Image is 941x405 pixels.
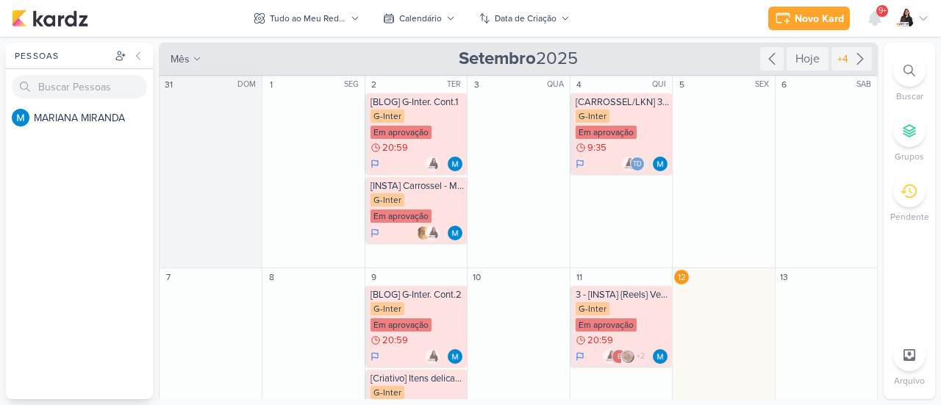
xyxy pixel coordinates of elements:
div: Responsável: MARIANA MIRANDA [653,349,668,364]
div: 10 [469,270,484,284]
p: Buscar [896,90,923,103]
div: [CARROSSEL/LKN] 3 Passos - Mobilidade [576,96,669,108]
span: mês [171,51,190,67]
img: Amannda Primo [425,349,440,364]
div: Em Andamento [371,158,379,170]
img: MARIANA MIRANDA [653,157,668,171]
img: MARIANA MIRANDA [448,349,462,364]
div: Colaboradores: Amannda Primo [425,157,443,171]
div: M A R I A N A M I R A N D A [34,110,153,126]
div: Thais de carvalho [630,157,645,171]
p: Arquivo [894,374,925,387]
div: 31 [161,77,176,92]
div: Em aprovação [576,318,637,331]
p: e [618,354,621,361]
div: Em Andamento [576,351,584,362]
div: Responsável: MARIANA MIRANDA [448,226,462,240]
div: Em Andamento [576,158,584,170]
li: Ctrl + F [884,54,935,103]
div: 6 [777,77,792,92]
div: 12 [674,270,689,284]
div: 4 [572,77,587,92]
span: 2025 [459,47,578,71]
div: TER [447,79,465,90]
div: SAB [856,79,876,90]
div: Em aprovação [371,318,432,331]
div: Em aprovação [371,209,432,223]
img: Amannda Primo [425,157,440,171]
img: MARIANA MIRANDA [653,349,668,364]
div: Em aprovação [576,126,637,139]
img: Sarah Violante [620,349,635,364]
div: 13 [777,270,792,284]
strong: Setembro [459,48,536,69]
img: Amannda Primo [894,8,915,29]
div: 2 [367,77,382,92]
img: Amannda Primo [603,349,618,364]
span: 9+ [879,5,887,17]
div: emersongranero@ginter.com.br [612,349,626,364]
div: SEG [344,79,363,90]
div: Em Andamento [371,227,379,239]
div: 9 [367,270,382,284]
div: Em aprovação [371,126,432,139]
div: Responsável: MARIANA MIRANDA [653,157,668,171]
div: G-Inter [371,386,404,399]
button: Novo Kard [768,7,850,30]
img: MARIANA MIRANDA [448,226,462,240]
div: G-Inter [371,110,404,123]
img: MARIANA MIRANDA [448,157,462,171]
div: Pessoas [12,49,112,62]
div: Colaboradores: Amannda Primo [425,349,443,364]
div: [INSTA] Carrossel - Mudança de PETS [371,180,464,192]
div: Colaboradores: Leandro Guedes, Amannda Primo [416,226,443,240]
div: [Criativo] Itens delicados [371,373,464,384]
div: G-Inter [371,193,404,207]
img: Amannda Primo [425,226,440,240]
div: G-Inter [576,110,609,123]
span: +2 [635,351,645,362]
span: 20:59 [382,335,408,345]
div: DOM [237,79,260,90]
div: SEX [755,79,773,90]
div: QUI [652,79,670,90]
div: [BLOG] G-Inter. Cont.2 [371,289,464,301]
img: Leandro Guedes [416,226,431,240]
div: [BLOG] G-Inter. Cont.1 [371,96,464,108]
img: MARIANA MIRANDA [12,109,29,126]
span: 20:59 [382,143,408,153]
div: 7 [161,270,176,284]
div: 3 - [INSTA] {Reels} Vendedor x Coordenador [576,289,669,301]
div: 5 [674,77,689,92]
img: kardz.app [12,10,88,27]
div: Colaboradores: Amannda Primo, emersongranero@ginter.com.br, Sarah Violante, Thais de carvalho, ma... [603,349,648,364]
div: +4 [834,51,851,67]
p: Pendente [890,210,929,223]
div: Colaboradores: Amannda Primo, Thais de carvalho [621,157,648,171]
img: Amannda Primo [621,157,636,171]
div: 3 [469,77,484,92]
div: Novo Kard [795,11,844,26]
input: Buscar Pessoas [12,75,147,98]
div: 1 [264,77,279,92]
div: 8 [264,270,279,284]
div: Responsável: MARIANA MIRANDA [448,349,462,364]
span: 20:59 [587,335,613,345]
div: QUA [547,79,568,90]
div: 11 [572,270,587,284]
div: Em Andamento [371,351,379,362]
p: Td [633,161,642,168]
span: 9:35 [587,143,607,153]
div: Hoje [787,47,829,71]
div: G-Inter [576,302,609,315]
div: G-Inter [371,302,404,315]
div: Responsável: MARIANA MIRANDA [448,157,462,171]
p: Grupos [895,150,924,163]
